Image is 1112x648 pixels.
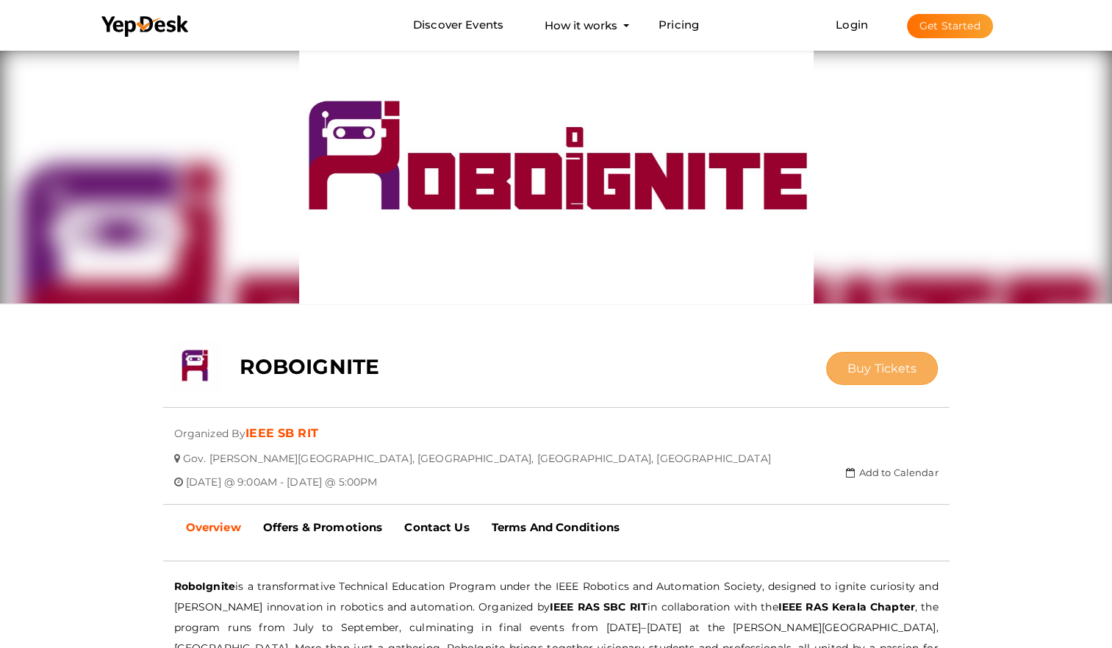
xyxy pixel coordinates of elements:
[175,509,252,546] a: Overview
[186,464,378,489] span: [DATE] @ 9:00AM - [DATE] @ 5:00PM
[240,354,379,379] b: ROBOIGNITE
[550,600,648,613] b: IEEE RAS SBC RIT
[174,580,235,593] b: RoboIgnite
[170,341,221,392] img: RSPMBPJE_small.png
[826,352,939,385] button: Buy Tickets
[907,14,993,38] button: Get Started
[174,416,246,440] span: Organized By
[659,12,699,39] a: Pricing
[540,12,622,39] button: How it works
[245,426,318,440] a: IEEE SB RIT
[778,600,915,613] b: IEEE RAS Kerala Chapter
[393,509,480,546] a: Contact Us
[836,18,868,32] a: Login
[846,467,938,478] a: Add to Calendar
[413,12,503,39] a: Discover Events
[263,520,383,534] b: Offers & Promotions
[492,520,620,534] b: Terms And Conditions
[186,520,241,534] b: Overview
[183,441,771,465] span: Gov. [PERSON_NAME][GEOGRAPHIC_DATA], [GEOGRAPHIC_DATA], [GEOGRAPHIC_DATA], [GEOGRAPHIC_DATA]
[299,47,814,304] img: A5443PDH_normal.png
[404,520,469,534] b: Contact Us
[481,509,631,546] a: Terms And Conditions
[847,361,917,375] span: Buy Tickets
